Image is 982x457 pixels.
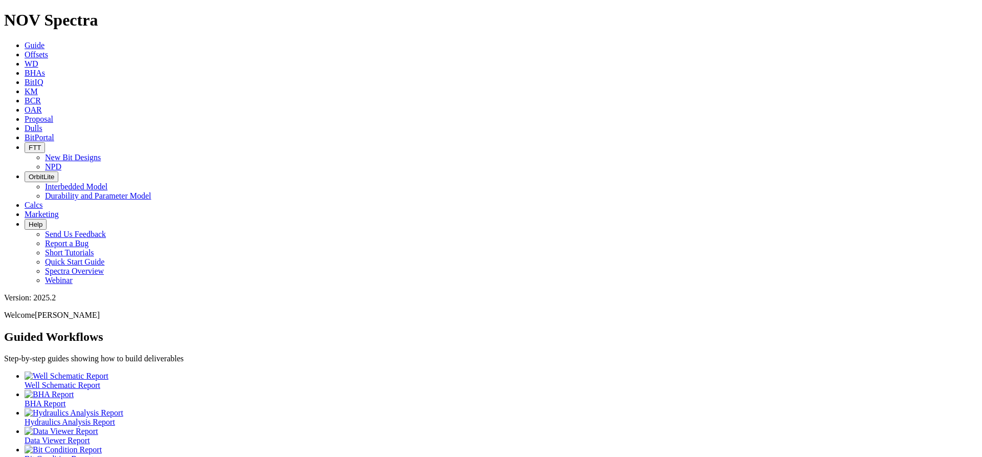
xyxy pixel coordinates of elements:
[4,330,978,344] h2: Guided Workflows
[25,78,43,86] a: BitIQ
[25,142,45,153] button: FTT
[45,276,73,285] a: Webinar
[25,445,102,454] img: Bit Condition Report
[25,59,38,68] a: WD
[45,239,88,248] a: Report a Bug
[25,408,978,426] a: Hydraulics Analysis Report Hydraulics Analysis Report
[4,11,978,30] h1: NOV Spectra
[35,311,100,319] span: [PERSON_NAME]
[29,144,41,151] span: FTT
[25,105,42,114] a: OAR
[25,219,47,230] button: Help
[4,311,978,320] p: Welcome
[25,427,978,445] a: Data Viewer Report Data Viewer Report
[25,427,98,436] img: Data Viewer Report
[45,162,61,171] a: NPD
[25,436,90,445] span: Data Viewer Report
[25,69,45,77] a: BHAs
[29,221,42,228] span: Help
[45,248,94,257] a: Short Tutorials
[25,87,38,96] a: KM
[25,390,978,408] a: BHA Report BHA Report
[45,182,107,191] a: Interbedded Model
[25,115,53,123] a: Proposal
[25,96,41,105] a: BCR
[25,41,44,50] a: Guide
[25,210,59,219] a: Marketing
[25,390,74,399] img: BHA Report
[25,399,65,408] span: BHA Report
[45,257,104,266] a: Quick Start Guide
[25,133,54,142] a: BitPortal
[4,293,978,302] div: Version: 2025.2
[25,381,100,389] span: Well Schematic Report
[25,124,42,133] a: Dulls
[45,267,104,275] a: Spectra Overview
[25,372,108,381] img: Well Schematic Report
[25,201,43,209] a: Calcs
[45,191,151,200] a: Durability and Parameter Model
[4,354,978,363] p: Step-by-step guides showing how to build deliverables
[25,418,115,426] span: Hydraulics Analysis Report
[25,171,58,182] button: OrbitLite
[25,372,978,389] a: Well Schematic Report Well Schematic Report
[45,230,106,238] a: Send Us Feedback
[45,153,101,162] a: New Bit Designs
[25,50,48,59] a: Offsets
[25,408,123,418] img: Hydraulics Analysis Report
[29,173,54,181] span: OrbitLite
